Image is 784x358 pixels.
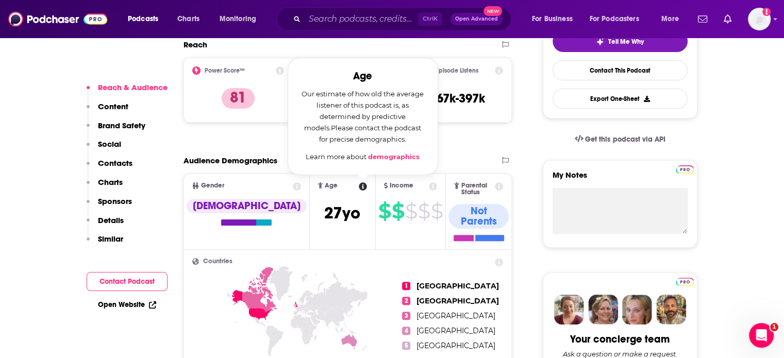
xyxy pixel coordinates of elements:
img: Jon Profile [656,295,686,325]
img: Sydney Profile [554,295,584,325]
span: Get this podcast via API [585,135,665,144]
button: Details [87,215,124,234]
span: $ [405,203,417,219]
span: 27 yo [324,203,360,223]
span: For Podcasters [590,12,639,26]
span: More [661,12,679,26]
button: Charts [87,177,123,196]
p: Brand Safety [98,121,145,130]
span: Monitoring [220,12,256,26]
span: Tell Me Why [608,38,644,46]
button: open menu [121,11,172,27]
p: Similar [98,234,123,244]
h2: Audience Demographics [184,156,277,165]
a: Charts [171,11,206,27]
p: 81 [222,88,255,109]
span: $ [418,203,430,219]
span: Income [390,182,413,189]
p: Contacts [98,158,132,168]
span: Podcasts [128,12,158,26]
span: Countries [203,258,232,265]
span: For Business [532,12,573,26]
span: 1 [402,282,410,290]
h2: Power Score™ [205,67,245,74]
p: Details [98,215,124,225]
a: Get this podcast via API [566,127,674,152]
button: Brand Safety [87,121,145,140]
button: open menu [654,11,692,27]
div: Ask a question or make a request. [563,350,677,358]
span: 5 [402,342,410,350]
span: Age [325,182,338,189]
h2: Age [301,71,425,82]
h3: 267k-397k [430,91,485,106]
div: [DEMOGRAPHIC_DATA] [187,199,307,213]
span: [GEOGRAPHIC_DATA] [416,341,495,350]
span: New [483,6,502,16]
a: demographics [368,152,420,161]
iframe: Intercom live chat [749,323,774,348]
button: Similar [87,234,123,253]
span: [GEOGRAPHIC_DATA] [416,311,495,320]
img: tell me why sparkle [596,38,604,46]
img: Podchaser Pro [676,165,694,174]
p: Content [98,101,128,111]
a: Show notifications dropdown [720,10,736,28]
p: Social [98,139,121,149]
span: Ctrl K [418,12,442,26]
a: Contact This Podcast [553,60,688,80]
img: Jules Profile [622,295,652,325]
button: Reach & Audience [87,82,168,101]
span: Parental Status [461,182,493,196]
span: Open Advanced [455,16,498,22]
span: [GEOGRAPHIC_DATA] [416,296,499,305]
button: Show profile menu [748,8,771,30]
p: Learn more about [301,151,425,162]
span: [GEOGRAPHIC_DATA] [416,326,495,335]
p: Sponsors [98,196,132,206]
button: Social [87,139,121,158]
img: Podchaser Pro [676,278,694,286]
p: Charts [98,177,123,187]
span: Logged in as SarahJD [748,8,771,30]
label: My Notes [553,170,688,188]
button: Open AdvancedNew [451,13,503,25]
span: [GEOGRAPHIC_DATA] [416,281,499,291]
button: tell me why sparkleTell Me Why [553,30,688,52]
a: Pro website [676,276,694,286]
span: Gender [201,182,224,189]
span: 2 [402,297,410,305]
span: 3 [402,312,410,320]
img: User Profile [748,8,771,30]
p: Our estimate of how old the average listener of this podcast is, as determined by predictive mode... [301,88,425,145]
button: Sponsors [87,196,132,215]
div: Not Parents [448,204,509,229]
div: Your concierge team [570,333,670,346]
input: Search podcasts, credits, & more... [305,11,418,27]
span: $ [431,203,443,219]
button: Content [87,101,128,121]
h2: Reach [184,40,207,49]
button: open menu [583,11,654,27]
a: Open Website [98,300,156,309]
span: $ [378,203,391,219]
p: Reach & Audience [98,82,168,92]
svg: Add a profile image [762,8,771,16]
a: Pro website [676,164,694,174]
button: Export One-Sheet [553,89,688,109]
h2: New Episode Listens [422,67,478,74]
span: 4 [402,327,410,335]
button: Contacts [87,158,132,177]
span: Charts [177,12,199,26]
button: open menu [525,11,586,27]
a: Show notifications dropdown [694,10,711,28]
button: open menu [212,11,270,27]
img: Barbara Profile [588,295,618,325]
span: 1 [770,323,778,331]
img: Podchaser - Follow, Share and Rate Podcasts [8,9,107,29]
span: $ [392,203,404,219]
div: Search podcasts, credits, & more... [286,7,521,31]
button: Contact Podcast [87,272,168,291]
